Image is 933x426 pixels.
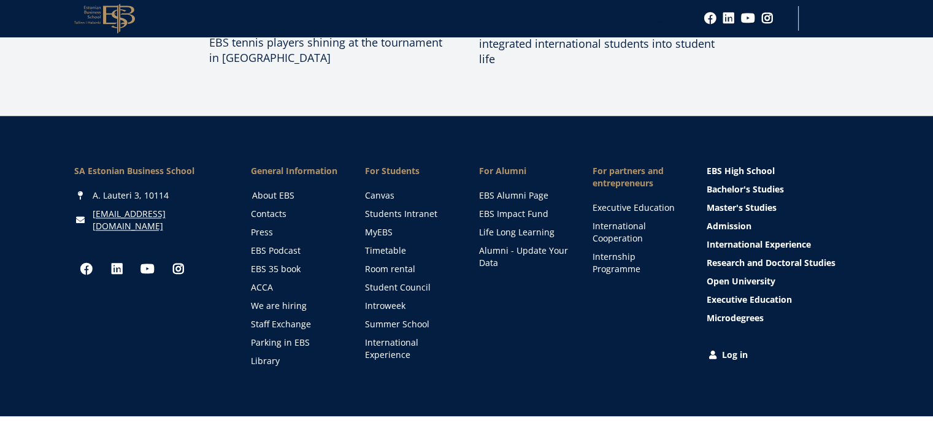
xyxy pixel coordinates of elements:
[252,189,342,202] a: About EBS
[251,208,340,220] a: Contacts
[707,349,859,361] a: Log in
[707,165,859,177] a: EBS High School
[74,257,99,281] a: Facebook
[209,35,442,65] span: EBS tennis players shining at the tournament in [GEOGRAPHIC_DATA]
[479,245,569,269] a: Alumni - Update Your Data
[251,318,340,330] a: Staff Exchange
[761,12,774,25] a: Instagram
[251,281,340,294] a: ACCA
[251,165,340,177] span: General Information
[365,245,455,257] a: Timetable
[166,257,191,281] a: Instagram
[479,165,569,177] span: For Alumni
[136,257,160,281] a: Youtube
[251,263,340,275] a: EBS 35 book
[365,337,455,361] a: International Experience
[704,12,716,25] a: Facebook
[365,189,455,202] a: Canvas
[105,257,129,281] a: Linkedin
[707,312,859,324] a: Microdegrees
[479,226,569,238] a: Life Long Learning
[707,294,859,306] a: Executive Education
[707,183,859,196] a: Bachelor's Studies
[251,337,340,349] a: Parking in EBS
[365,165,455,177] a: For Students
[593,165,682,189] span: For partners and entrepreneurs
[251,355,340,367] a: Library
[593,251,682,275] a: Internship Programme
[593,220,682,245] a: International Cooperation
[365,318,455,330] a: Summer School
[74,165,227,177] div: SA Estonian Business School
[741,12,755,25] a: Youtube
[707,220,859,232] a: Admission
[365,208,455,220] a: Students Intranet
[707,257,859,269] a: Research and Doctoral Studies
[479,189,569,202] a: EBS Alumni Page
[707,202,859,214] a: Master's Studies
[365,300,455,312] a: Introweek
[365,226,455,238] a: MyEBS
[593,202,682,214] a: Executive Education
[707,275,859,287] a: Open University
[93,208,227,232] a: [EMAIL_ADDRESS][DOMAIN_NAME]
[479,208,569,220] a: EBS Impact Fund
[251,245,340,257] a: EBS Podcast
[365,263,455,275] a: Room rental
[251,226,340,238] a: Press
[723,12,735,25] a: Linkedin
[365,281,455,294] a: Student Council
[707,238,859,251] a: International Experience
[251,300,340,312] a: We are hiring
[74,189,227,202] div: A. Lauteri 3, 10114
